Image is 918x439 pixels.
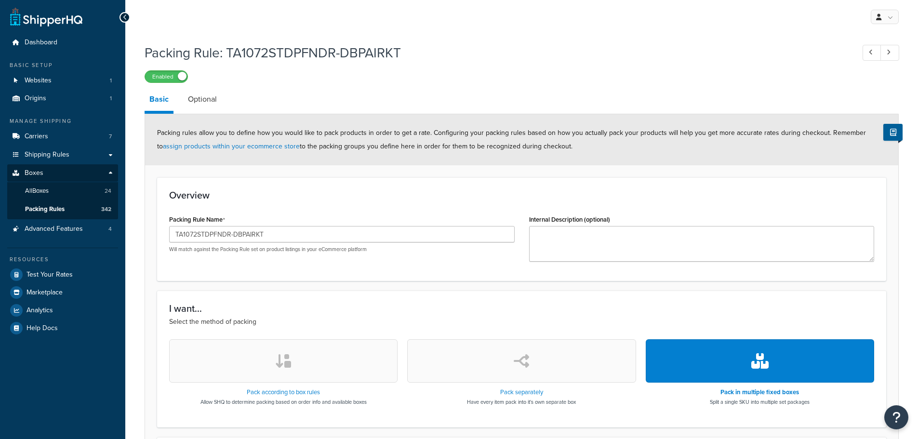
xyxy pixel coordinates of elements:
[145,88,173,114] a: Basic
[169,317,874,327] p: Select the method of packing
[710,398,810,406] p: Split a single SKU into multiple set packages
[25,77,52,85] span: Websites
[7,72,118,90] a: Websites1
[863,45,881,61] a: Previous Record
[25,151,69,159] span: Shipping Rules
[7,200,118,218] li: Packing Rules
[169,246,515,253] p: Will match against the Packing Rule set on product listings in your eCommerce platform
[710,389,810,396] h3: Pack in multiple fixed boxes
[7,164,118,182] a: Boxes
[200,389,367,396] h3: Pack according to box rules
[25,225,83,233] span: Advanced Features
[7,146,118,164] a: Shipping Rules
[7,128,118,146] a: Carriers7
[25,205,65,213] span: Packing Rules
[7,319,118,337] a: Help Docs
[200,398,367,406] p: Allow SHQ to determine packing based on order info and available boxes
[183,88,222,111] a: Optional
[7,220,118,238] a: Advanced Features4
[883,124,903,141] button: Show Help Docs
[145,71,187,82] label: Enabled
[7,34,118,52] a: Dashboard
[110,77,112,85] span: 1
[467,389,576,396] h3: Pack separately
[7,200,118,218] a: Packing Rules342
[163,141,300,151] a: assign products within your ecommerce store
[109,133,112,141] span: 7
[169,190,874,200] h3: Overview
[7,72,118,90] li: Websites
[157,128,866,151] span: Packing rules allow you to define how you would like to pack products in order to get a rate. Con...
[880,45,899,61] a: Next Record
[25,187,49,195] span: All Boxes
[27,289,63,297] span: Marketplace
[7,117,118,125] div: Manage Shipping
[25,94,46,103] span: Origins
[884,405,908,429] button: Open Resource Center
[7,302,118,319] a: Analytics
[7,284,118,301] a: Marketplace
[25,169,43,177] span: Boxes
[27,306,53,315] span: Analytics
[7,90,118,107] li: Origins
[7,255,118,264] div: Resources
[7,220,118,238] li: Advanced Features
[110,94,112,103] span: 1
[25,133,48,141] span: Carriers
[27,324,58,333] span: Help Docs
[529,216,610,223] label: Internal Description (optional)
[467,398,576,406] p: Have every item pack into it's own separate box
[7,164,118,219] li: Boxes
[7,90,118,107] a: Origins1
[101,205,111,213] span: 342
[25,39,57,47] span: Dashboard
[7,128,118,146] li: Carriers
[7,266,118,283] a: Test Your Rates
[108,225,112,233] span: 4
[145,43,845,62] h1: Packing Rule: TA1072STDPFNDR-DBPAIRKT
[7,182,118,200] a: AllBoxes24
[27,271,73,279] span: Test Your Rates
[169,303,874,314] h3: I want...
[7,61,118,69] div: Basic Setup
[169,216,225,224] label: Packing Rule Name
[105,187,111,195] span: 24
